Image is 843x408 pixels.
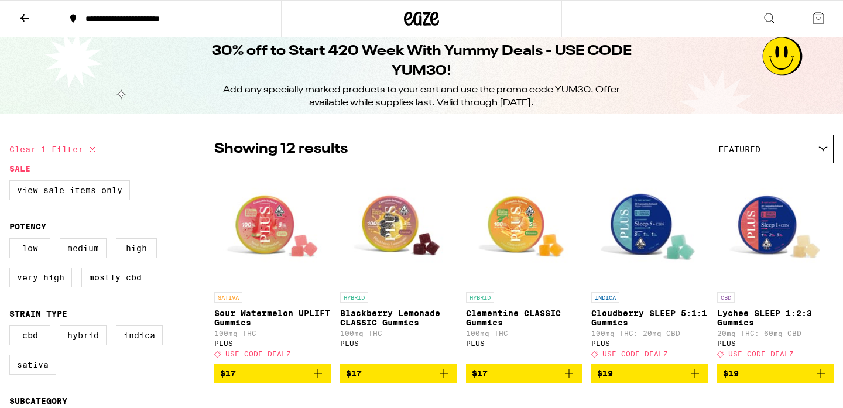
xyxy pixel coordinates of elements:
[220,369,236,378] span: $17
[9,164,30,173] legend: Sale
[214,308,331,327] p: Sour Watermelon UPLIFT Gummies
[116,238,157,258] label: High
[116,325,163,345] label: Indica
[472,369,488,378] span: $17
[60,325,107,345] label: Hybrid
[340,364,457,383] button: Add to bag
[9,222,46,231] legend: Potency
[466,364,582,383] button: Add to bag
[340,292,368,303] p: HYBRID
[9,135,100,164] button: Clear 1 filter
[340,330,457,337] p: 100mg THC
[591,169,708,286] img: PLUS - Cloudberry SLEEP 5:1:1 Gummies
[717,308,834,327] p: Lychee SLEEP 1:2:3 Gummies
[214,330,331,337] p: 100mg THC
[9,355,56,375] label: Sativa
[717,340,834,347] div: PLUS
[214,340,331,347] div: PLUS
[81,268,149,287] label: Mostly CBD
[717,292,735,303] p: CBD
[717,364,834,383] button: Add to bag
[466,169,582,286] img: PLUS - Clementine CLASSIC Gummies
[9,309,67,318] legend: Strain Type
[717,169,834,286] img: PLUS - Lychee SLEEP 1:2:3 Gummies
[9,238,50,258] label: Low
[9,325,50,345] label: CBD
[9,268,72,287] label: Very High
[9,396,67,406] legend: Subcategory
[717,330,834,337] p: 20mg THC: 60mg CBD
[728,350,794,358] span: USE CODE DEALZ
[591,330,708,337] p: 100mg THC: 20mg CBD
[214,364,331,383] button: Add to bag
[340,308,457,327] p: Blackberry Lemonade CLASSIC Gummies
[60,238,107,258] label: Medium
[340,340,457,347] div: PLUS
[346,369,362,378] span: $17
[717,169,834,364] a: Open page for Lychee SLEEP 1:2:3 Gummies from PLUS
[466,340,582,347] div: PLUS
[466,330,582,337] p: 100mg THC
[597,369,613,378] span: $19
[214,169,331,286] img: PLUS - Sour Watermelon UPLIFT Gummies
[466,308,582,327] p: Clementine CLASSIC Gummies
[340,169,457,364] a: Open page for Blackberry Lemonade CLASSIC Gummies from PLUS
[214,139,348,159] p: Showing 12 results
[208,84,635,109] div: Add any specially marked products to your cart and use the promo code YUM30. Offer available whil...
[723,369,739,378] span: $19
[9,180,130,200] label: View Sale Items Only
[225,350,291,358] span: USE CODE DEALZ
[591,364,708,383] button: Add to bag
[340,169,457,286] img: PLUS - Blackberry Lemonade CLASSIC Gummies
[214,169,331,364] a: Open page for Sour Watermelon UPLIFT Gummies from PLUS
[591,308,708,327] p: Cloudberry SLEEP 5:1:1 Gummies
[214,292,242,303] p: SATIVA
[591,292,619,303] p: INDICA
[591,169,708,364] a: Open page for Cloudberry SLEEP 5:1:1 Gummies from PLUS
[718,145,760,154] span: Featured
[466,292,494,303] p: HYBRID
[602,350,668,358] span: USE CODE DEALZ
[591,340,708,347] div: PLUS
[208,42,635,81] h1: 30% off to Start 420 Week With Yummy Deals - USE CODE YUM30!
[466,169,582,364] a: Open page for Clementine CLASSIC Gummies from PLUS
